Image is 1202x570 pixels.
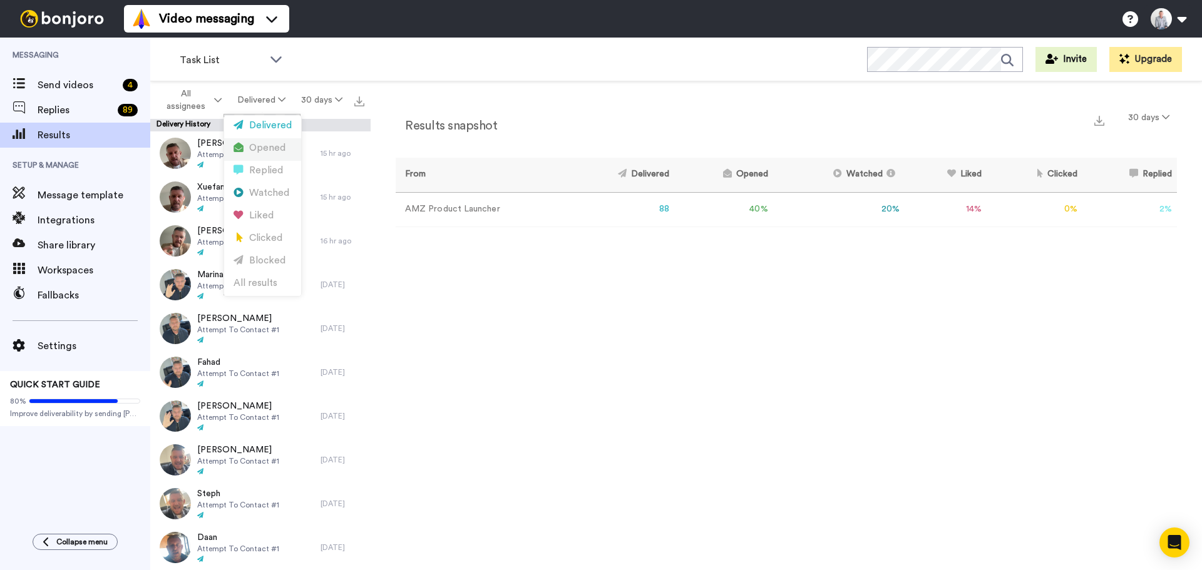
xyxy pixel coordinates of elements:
[294,89,351,111] button: 30 days
[160,400,191,432] img: 9389c758-1474-4ef8-86c2-d1a6c7ec828a-thumb.jpg
[321,236,364,246] div: 16 hr ago
[197,500,279,510] span: Attempt To Contact #1
[396,119,497,133] h2: Results snapshot
[321,148,364,158] div: 15 hr ago
[161,88,212,113] span: All assignees
[987,192,1082,226] td: 0 %
[773,158,905,192] th: Watched
[321,367,364,377] div: [DATE]
[150,175,371,219] a: XuefangAttempt To Contact #115 hr ago
[118,104,138,116] div: 89
[321,542,364,552] div: [DATE]
[197,268,279,281] span: Marina
[160,313,191,344] img: 8cbeeb45-0c31-4241-9ddc-7e3c02c52fbd-thumb.jpg
[234,119,292,133] div: Delivered
[10,409,140,419] span: Improve deliverability by sending [PERSON_NAME]’s from your own email
[234,186,292,200] div: Watched
[1094,116,1104,126] img: export.svg
[160,181,191,213] img: 37bc4f09-9540-4f31-8996-ef6779f82ed7-thumb.jpg
[234,141,292,155] div: Opened
[321,323,364,333] div: [DATE]
[160,269,191,300] img: 80c51c7d-c659-40f9-9d62-229c46554a5e-thumb.jpg
[160,225,191,257] img: 3a6b8404-a491-448d-8173-57f1d2b33a5e-thumb.jpg
[674,192,773,226] td: 40 %
[1035,47,1097,72] button: Invite
[1159,527,1189,557] div: Open Intercom Messenger
[150,119,371,131] div: Delivery History
[197,193,279,203] span: Attempt To Contact #1
[321,280,364,290] div: [DATE]
[197,325,279,335] span: Attempt To Contact #1
[1082,192,1177,226] td: 2 %
[159,10,254,28] span: Video messaging
[160,138,191,169] img: ebecd9e3-d4e7-46d5-8d20-919bbd841582-thumb.jpg
[38,188,150,203] span: Message template
[38,213,150,228] span: Integrations
[354,96,364,106] img: export.svg
[674,158,773,192] th: Opened
[321,455,364,465] div: [DATE]
[150,394,371,438] a: [PERSON_NAME]Attempt To Contact #1[DATE]
[123,79,138,91] div: 4
[321,499,364,509] div: [DATE]
[197,356,279,369] span: Fahad
[396,192,566,226] td: AMZ Product Launcher
[38,338,150,354] span: Settings
[197,444,279,456] span: [PERSON_NAME]
[197,400,279,412] span: [PERSON_NAME]
[1082,158,1177,192] th: Replied
[150,131,371,175] a: [PERSON_NAME]Attempt To Contact #115 hr ago
[197,487,279,500] span: Steph
[905,158,987,192] th: Liked
[566,158,674,192] th: Delivered
[234,232,292,245] div: Clicked
[321,411,364,421] div: [DATE]
[10,396,26,406] span: 80%
[38,78,118,93] span: Send videos
[160,532,191,563] img: 39291a9c-b7ef-4368-9a56-bb9d187a43e9-thumb.jpg
[56,537,108,547] span: Collapse menu
[150,307,371,350] a: [PERSON_NAME]Attempt To Contact #1[DATE]
[987,158,1082,192] th: Clicked
[160,357,191,388] img: df5823cf-0c4c-431c-8103-5ed80e70b006-thumb.jpg
[150,482,371,526] a: StephAttempt To Contact #1[DATE]
[160,444,191,476] img: 3c1cf3c9-b971-447f-ad4e-f424d6400cda-thumb.jpg
[38,263,150,278] span: Workspaces
[10,380,100,389] span: QUICK START GUIDE
[38,103,113,118] span: Replies
[38,128,150,143] span: Results
[180,53,264,68] span: Task List
[234,254,292,268] div: Blocked
[1091,111,1108,129] button: Export a summary of each team member’s results that match this filter now.
[197,312,279,325] span: [PERSON_NAME]
[197,456,279,466] span: Attempt To Contact #1
[150,438,371,482] a: [PERSON_NAME]Attempt To Contact #1[DATE]
[15,10,109,28] img: bj-logo-header-white.svg
[197,137,279,150] span: [PERSON_NAME]
[150,350,371,394] a: FahadAttempt To Contact #1[DATE]
[160,488,191,519] img: 3a2ebfa8-9106-4599-883f-e7bfc2e9af57-thumb.jpg
[773,192,905,226] td: 20 %
[38,238,150,253] span: Share library
[38,288,150,303] span: Fallbacks
[234,209,292,223] div: Liked
[131,9,152,29] img: vm-color.svg
[566,192,674,226] td: 88
[234,277,292,290] div: All results
[197,281,279,291] span: Attempt To Contact #1
[229,89,293,111] button: Delivered
[197,531,279,544] span: Daan
[197,544,279,554] span: Attempt To Contact #1
[905,192,987,226] td: 14 %
[150,219,371,263] a: [PERSON_NAME]Attempt To Contact #116 hr ago
[234,164,292,178] div: Replied
[197,150,279,160] span: Attempt To Contact #1
[197,237,279,247] span: Attempt To Contact #1
[197,225,279,237] span: [PERSON_NAME]
[150,526,371,569] a: DaanAttempt To Contact #1[DATE]
[396,158,566,192] th: From
[1121,106,1177,129] button: 30 days
[153,83,229,118] button: All assignees
[321,192,364,202] div: 15 hr ago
